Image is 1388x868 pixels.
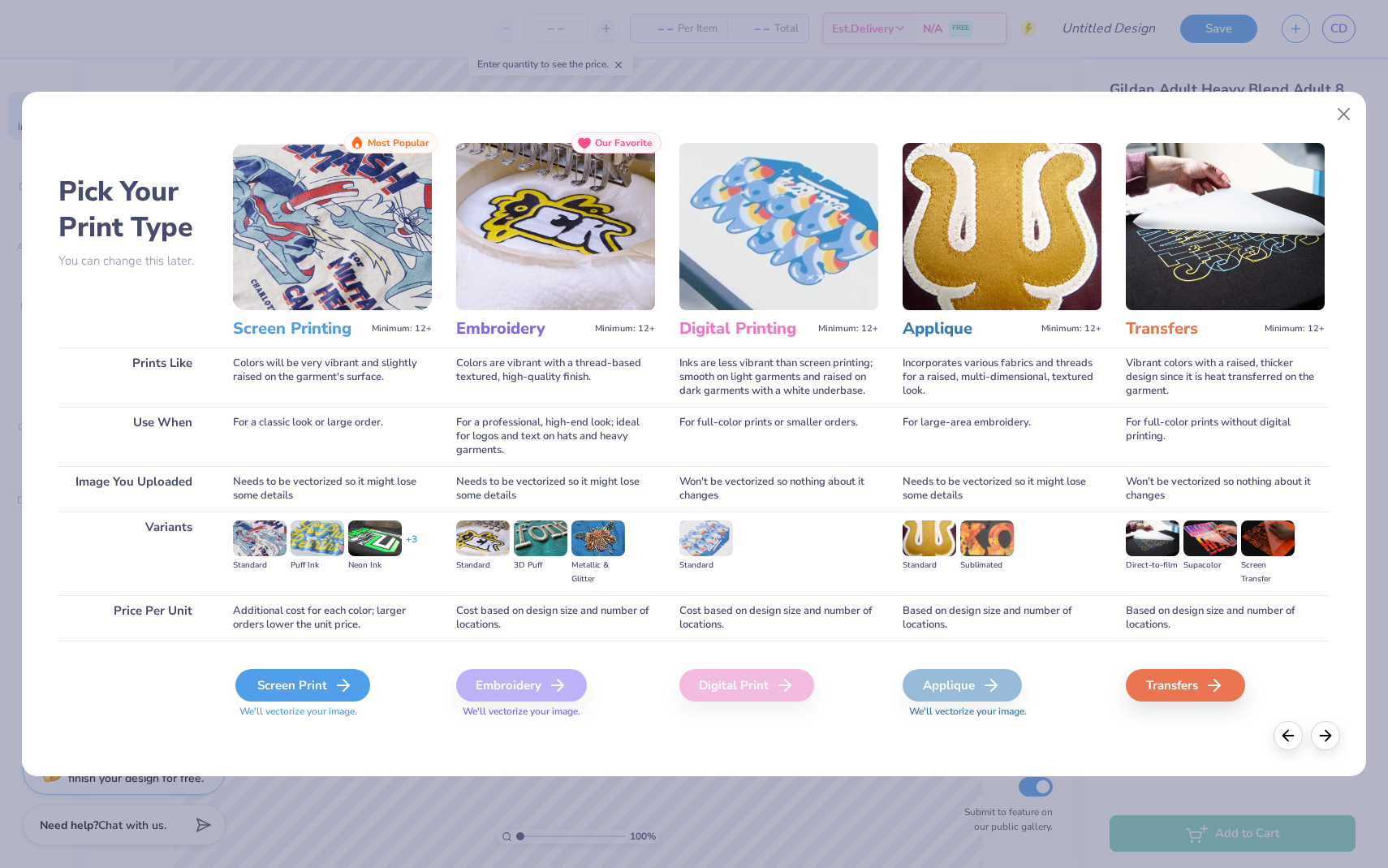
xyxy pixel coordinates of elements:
div: Standard [903,559,956,572]
img: Transfers [1126,143,1325,310]
div: 3D Puff [514,559,567,572]
div: Needs to be vectorized so it might lose some details [456,466,655,512]
img: Screen Transfer [1241,520,1295,556]
div: Supacolor [1183,559,1237,572]
div: Won't be vectorized so nothing about it changes [679,466,878,512]
div: Screen Transfer [1241,559,1295,586]
div: Metallic & Glitter [571,559,625,586]
div: Neon Ink [348,559,402,572]
img: Standard [903,520,956,556]
div: Digital Print [679,669,814,702]
div: Sublimated [960,559,1014,572]
div: Colors are vibrant with a thread-based textured, high-quality finish. [456,348,655,407]
div: For full-color prints without digital printing. [1126,407,1325,466]
div: For a professional, high-end look; ideal for logos and text on hats and heavy garments. [456,407,655,466]
img: Direct-to-film [1126,520,1179,556]
img: Sublimated [960,520,1014,556]
div: Based on design size and number of locations. [903,595,1101,641]
div: Image You Uploaded [58,466,209,512]
div: Embroidery [456,669,587,702]
div: Cost based on design size and number of locations. [679,595,878,641]
div: Colors will be very vibrant and slightly raised on the garment's surface. [233,348,432,407]
h3: Screen Printing [233,318,365,339]
h2: Pick Your Print Type [58,174,209,245]
button: Close [1329,99,1360,130]
img: Embroidery [456,143,655,310]
div: Prints Like [58,348,209,407]
h3: Applique [903,318,1035,339]
h3: Digital Printing [679,318,812,339]
div: Won't be vectorized so nothing about it changes [1126,466,1325,512]
span: Our Favorite [595,137,653,149]
span: We'll vectorize your image. [456,705,655,719]
div: Standard [233,559,287,572]
div: For large-area embroidery. [903,407,1101,466]
div: Price Per Unit [58,595,209,641]
img: Metallic & Glitter [571,520,625,556]
div: Variants [58,512,209,595]
img: Screen Printing [233,143,432,310]
span: Most Popular [368,137,429,149]
img: Standard [456,520,510,556]
div: Cost based on design size and number of locations. [456,595,655,641]
img: 3D Puff [514,520,567,556]
div: + 3 [406,533,417,560]
span: Minimum: 12+ [372,323,432,335]
p: You can change this later. [58,254,209,268]
span: We'll vectorize your image. [903,705,1101,719]
div: Standard [679,559,733,572]
div: For a classic look or large order. [233,407,432,466]
div: Inks are less vibrant than screen printing; smooth on light garments and raised on dark garments ... [679,348,878,407]
div: Screen Print [235,669,370,702]
img: Standard [679,520,733,556]
span: We'll vectorize your image. [233,705,432,719]
div: For full-color prints or smaller orders. [679,407,878,466]
span: Minimum: 12+ [1041,323,1101,335]
h3: Transfers [1126,318,1258,339]
img: Standard [233,520,287,556]
div: Vibrant colors with a raised, thicker design since it is heat transferred on the garment. [1126,348,1325,407]
img: Applique [903,143,1101,310]
div: Needs to be vectorized so it might lose some details [903,466,1101,512]
div: Use When [58,407,209,466]
img: Supacolor [1183,520,1237,556]
div: Puff Ink [291,559,344,572]
img: Digital Printing [679,143,878,310]
div: Based on design size and number of locations. [1126,595,1325,641]
span: Minimum: 12+ [1265,323,1325,335]
h3: Embroidery [456,318,588,339]
div: Applique [903,669,1022,702]
div: Direct-to-film [1126,559,1179,572]
div: Transfers [1126,669,1245,702]
img: Neon Ink [348,520,402,556]
div: Needs to be vectorized so it might lose some details [233,466,432,512]
div: Standard [456,559,510,572]
span: Minimum: 12+ [595,323,655,335]
div: Incorporates various fabrics and threads for a raised, multi-dimensional, textured look. [903,348,1101,407]
span: Minimum: 12+ [818,323,878,335]
img: Puff Ink [291,520,344,556]
div: Additional cost for each color; larger orders lower the unit price. [233,595,432,641]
